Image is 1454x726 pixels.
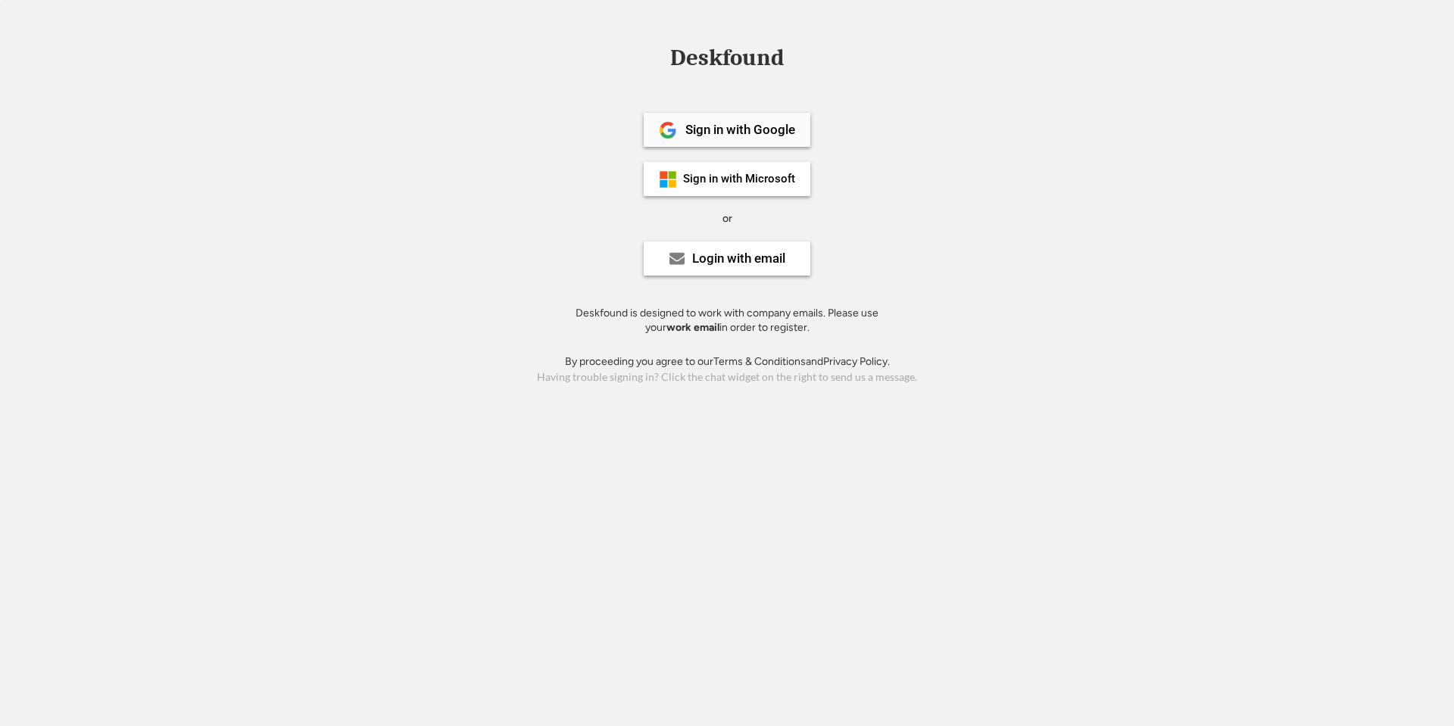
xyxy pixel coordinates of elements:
[666,321,719,334] strong: work email
[557,306,897,335] div: Deskfound is designed to work with company emails. Please use your in order to register.
[683,173,795,185] div: Sign in with Microsoft
[722,211,732,226] div: or
[713,355,806,368] a: Terms & Conditions
[692,252,785,265] div: Login with email
[659,121,677,139] img: 1024px-Google__G__Logo.svg.png
[659,170,677,189] img: ms-symbollockup_mssymbol_19.png
[565,354,890,369] div: By proceeding you agree to our and
[823,355,890,368] a: Privacy Policy.
[663,46,791,70] div: Deskfound
[685,123,795,136] div: Sign in with Google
